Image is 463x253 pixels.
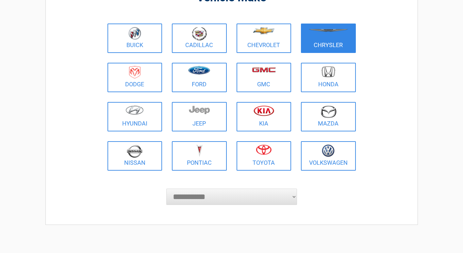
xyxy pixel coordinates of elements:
img: honda [322,66,335,77]
a: Pontiac [172,141,227,171]
img: nissan [127,144,142,158]
a: Chevrolet [237,24,291,53]
img: pontiac [196,144,203,157]
img: buick [128,27,141,40]
a: Cadillac [172,24,227,53]
img: dodge [129,66,141,79]
img: hyundai [125,105,144,115]
img: ford [188,66,210,75]
a: Toyota [237,141,291,171]
img: mazda [320,105,337,118]
a: Volkswagen [301,141,356,171]
a: Honda [301,63,356,92]
a: Jeep [172,102,227,131]
img: cadillac [192,27,207,41]
img: toyota [256,144,272,155]
img: jeep [189,105,210,114]
a: GMC [237,63,291,92]
img: chrysler [308,29,348,32]
img: chevrolet [253,27,275,34]
a: Dodge [107,63,162,92]
img: kia [254,105,274,116]
img: volkswagen [322,144,335,157]
a: Nissan [107,141,162,171]
a: Kia [237,102,291,131]
img: gmc [252,67,276,73]
a: Hyundai [107,102,162,131]
a: Mazda [301,102,356,131]
a: Buick [107,24,162,53]
a: Chrysler [301,24,356,53]
a: Ford [172,63,227,92]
